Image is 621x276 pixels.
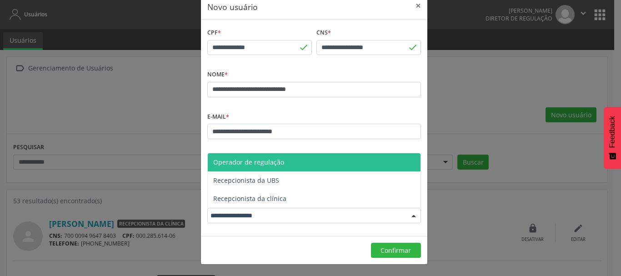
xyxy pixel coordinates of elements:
[207,1,258,13] h5: Novo usuário
[408,42,418,52] span: done
[207,110,229,124] label: E-mail
[207,26,221,40] label: CPF
[299,42,309,52] span: done
[608,116,616,148] span: Feedback
[316,26,331,40] label: CNS
[207,68,228,82] label: Nome
[381,246,411,255] span: Confirmar
[213,194,286,203] span: Recepcionista da clínica
[604,107,621,169] button: Feedback - Mostrar pesquisa
[213,158,284,166] span: Operador de regulação
[213,176,279,185] span: Recepcionista da UBS
[207,152,254,166] label: Nº do Telefone
[371,243,421,258] button: Confirmar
